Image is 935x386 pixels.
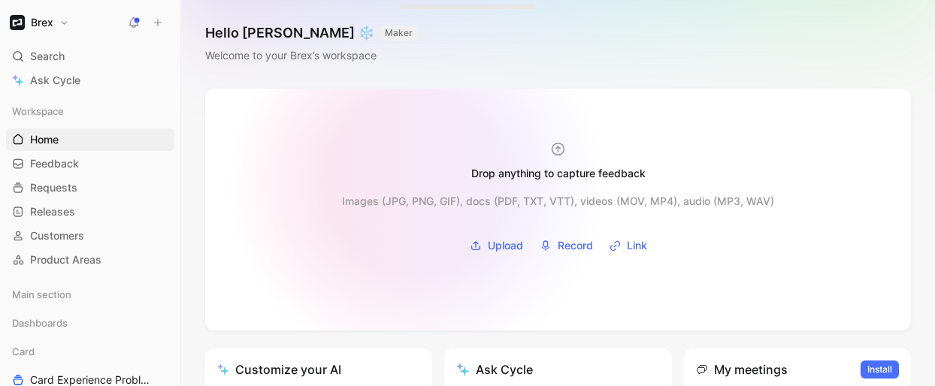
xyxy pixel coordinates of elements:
div: Dashboards [6,312,174,334]
span: Feedback [30,156,79,171]
a: Releases [6,201,174,223]
a: Product Areas [6,249,174,271]
div: Welcome to your Brex’s workspace [205,47,417,65]
span: Customers [30,228,84,243]
a: Ask Cycle [6,69,174,92]
a: Home [6,128,174,151]
span: Record [558,237,593,255]
div: Main section [6,283,174,310]
span: Search [30,47,65,65]
span: Ask Cycle [30,71,80,89]
span: Releases [30,204,75,219]
button: Record [534,234,598,257]
div: Workspace [6,100,174,122]
div: Ask Cycle [456,360,533,378]
span: Install [867,362,892,377]
div: Images (JPG, PNG, GIF), docs (PDF, TXT, VTT), videos (MOV, MP4), audio (MP3, WAV) [342,192,774,210]
span: Dashboards [12,315,68,330]
div: Card [6,340,174,363]
h1: Hello [PERSON_NAME] ❄️ [205,24,417,42]
div: Dashboards [6,312,174,339]
div: Drop anything to capture feedback [471,164,646,182]
span: Card [12,344,35,359]
button: BrexBrex [6,12,73,33]
button: Link [604,234,652,257]
span: Workspace [12,104,64,119]
span: Link [627,237,647,255]
button: Upload [464,234,528,257]
a: Requests [6,176,174,199]
div: Customize your AI [217,360,341,378]
span: Requests [30,180,77,195]
h1: Brex [31,16,53,29]
img: Brex [10,15,25,30]
span: Upload [488,237,523,255]
span: Main section [12,287,71,302]
div: Main section [6,283,174,306]
button: MAKER [380,26,417,41]
a: Customers [6,225,174,247]
span: Home [30,132,59,147]
span: Product Areas [30,252,101,267]
button: Install [861,360,899,378]
div: My meetings [696,360,788,378]
a: Feedback [6,152,174,175]
div: Search [6,45,174,68]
